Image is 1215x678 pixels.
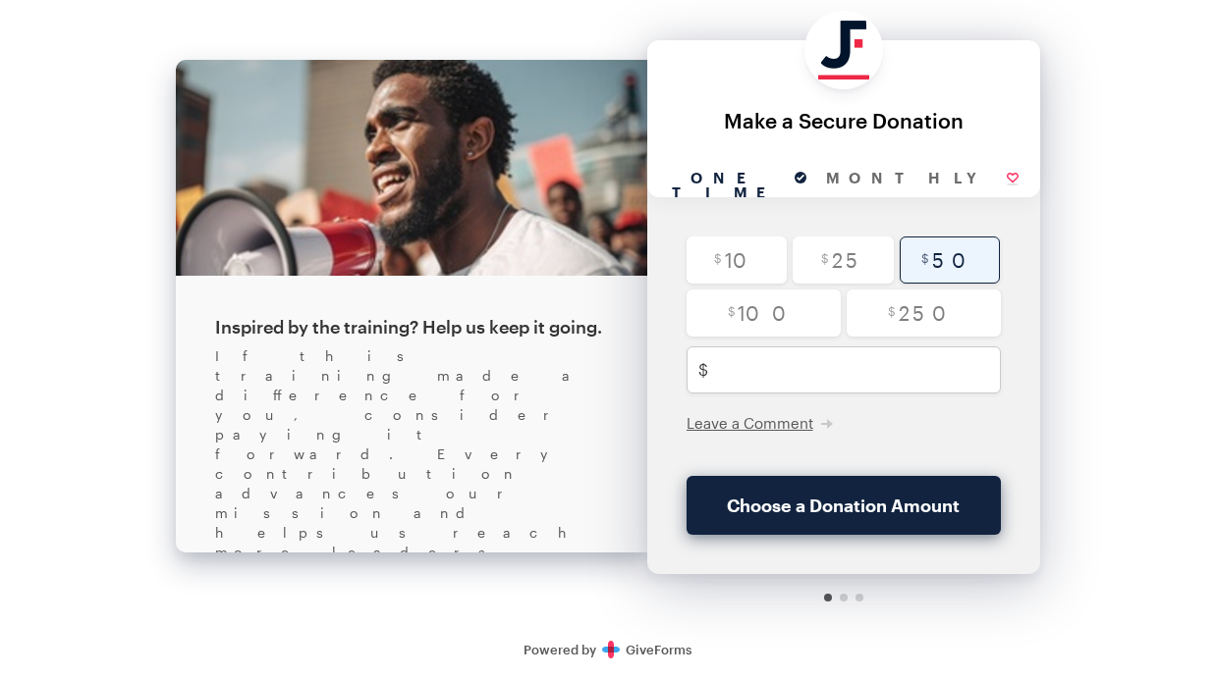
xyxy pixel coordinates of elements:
span: Leave a Comment [687,414,813,432]
a: Secure DonationsPowered byGiveForms [524,642,691,657]
div: Inspired by the training? Help us keep it going. [215,315,608,339]
div: Make a Secure Donation [667,109,1021,131]
img: cover.jpg [176,60,647,276]
button: Choose a Donation Amount [687,476,1001,535]
button: Leave a Comment [687,413,833,433]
